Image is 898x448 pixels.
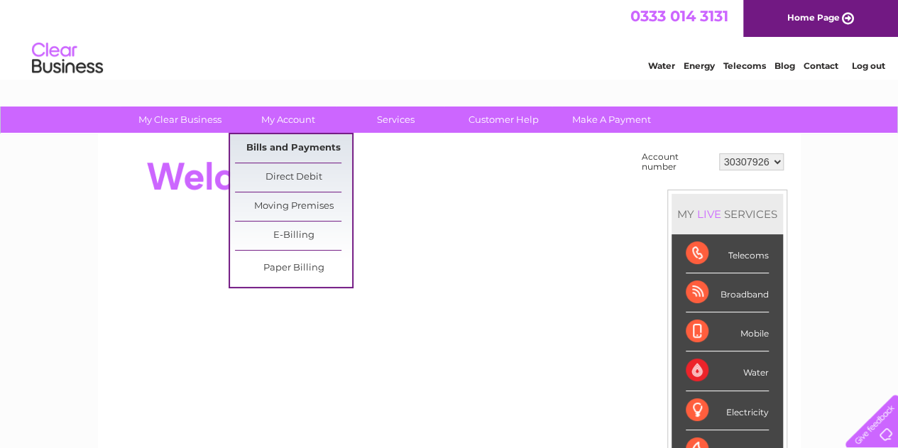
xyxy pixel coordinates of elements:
[694,207,724,221] div: LIVE
[774,60,795,71] a: Blog
[553,106,670,133] a: Make A Payment
[445,106,562,133] a: Customer Help
[114,8,785,69] div: Clear Business is a trading name of Verastar Limited (registered in [GEOGRAPHIC_DATA] No. 3667643...
[672,194,783,234] div: MY SERVICES
[686,351,769,390] div: Water
[686,234,769,273] div: Telecoms
[638,148,716,175] td: Account number
[684,60,715,71] a: Energy
[686,312,769,351] div: Mobile
[235,254,352,283] a: Paper Billing
[229,106,346,133] a: My Account
[723,60,766,71] a: Telecoms
[337,106,454,133] a: Services
[235,192,352,221] a: Moving Premises
[686,273,769,312] div: Broadband
[804,60,838,71] a: Contact
[235,222,352,250] a: E-Billing
[648,60,675,71] a: Water
[630,7,728,25] a: 0333 014 3131
[851,60,885,71] a: Log out
[31,37,104,80] img: logo.png
[686,391,769,430] div: Electricity
[235,163,352,192] a: Direct Debit
[121,106,239,133] a: My Clear Business
[235,134,352,163] a: Bills and Payments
